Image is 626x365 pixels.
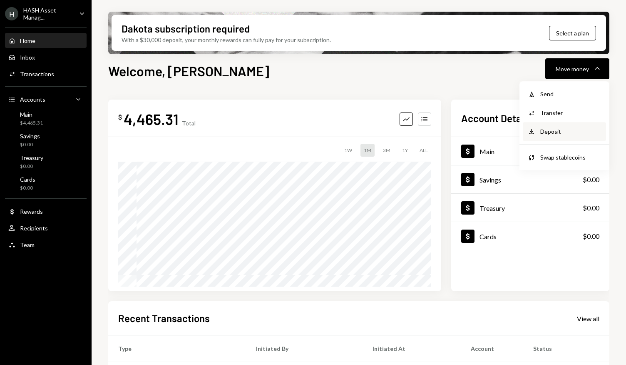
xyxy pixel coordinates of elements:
a: View all [577,314,599,323]
div: 1Y [399,144,411,157]
div: 3M [380,144,394,157]
button: Move money [545,58,609,79]
div: Deposit [540,127,601,136]
a: Treasury$0.00 [5,152,87,172]
div: Cards [20,176,35,183]
div: Treasury [20,154,43,161]
th: Type [108,335,246,362]
div: Home [20,37,35,44]
div: Rewards [20,208,43,215]
div: $0.00 [20,163,43,170]
th: Status [523,335,609,362]
a: Team [5,237,87,252]
a: Treasury$0.00 [451,194,609,222]
div: $0.00 [20,185,35,192]
div: 4,465.31 [124,110,179,128]
a: Main$4,465.31 [5,108,87,128]
h2: Recent Transactions [118,311,210,325]
div: $0.00 [583,203,599,213]
div: H [5,7,18,20]
div: 1W [341,144,355,157]
div: Savings [20,132,40,140]
div: $0.00 [20,141,40,148]
h1: Welcome, [PERSON_NAME] [108,62,269,79]
th: Initiated At [363,335,461,362]
th: Account [461,335,523,362]
div: Accounts [20,96,45,103]
div: Transactions [20,70,54,77]
th: Initiated By [246,335,363,362]
div: Main [479,147,494,155]
div: Cards [479,232,497,240]
div: $ [118,113,122,121]
div: Move money [556,65,589,73]
div: Inbox [20,54,35,61]
div: $0.00 [583,175,599,185]
a: Recipients [5,220,87,235]
div: Main [20,111,43,118]
a: Savings$0.00 [5,130,87,150]
a: Transactions [5,66,87,81]
div: 1M [360,144,375,157]
div: Treasury [479,204,505,212]
a: Savings$0.00 [451,165,609,193]
div: $4,465.31 [20,120,43,127]
div: ALL [416,144,431,157]
a: Main$4,465.31 [451,137,609,165]
a: Inbox [5,50,87,65]
a: Cards$0.00 [5,173,87,193]
div: HASH Asset Manag... [23,7,72,21]
div: Total [182,120,196,127]
div: Team [20,241,35,248]
h2: Account Details [461,111,532,125]
a: Home [5,33,87,48]
a: Accounts [5,92,87,107]
div: $0.00 [583,231,599,241]
div: With a $30,000 deposit, your monthly rewards can fully pay for your subscription. [122,35,331,44]
div: View all [577,315,599,323]
a: Cards$0.00 [451,222,609,250]
button: Select a plan [549,26,596,40]
div: Recipients [20,225,48,232]
div: Swap stablecoins [540,153,601,162]
div: Transfer [540,108,601,117]
div: Send [540,90,601,98]
div: Savings [479,176,501,184]
a: Rewards [5,204,87,219]
div: Dakota subscription required [122,22,250,35]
